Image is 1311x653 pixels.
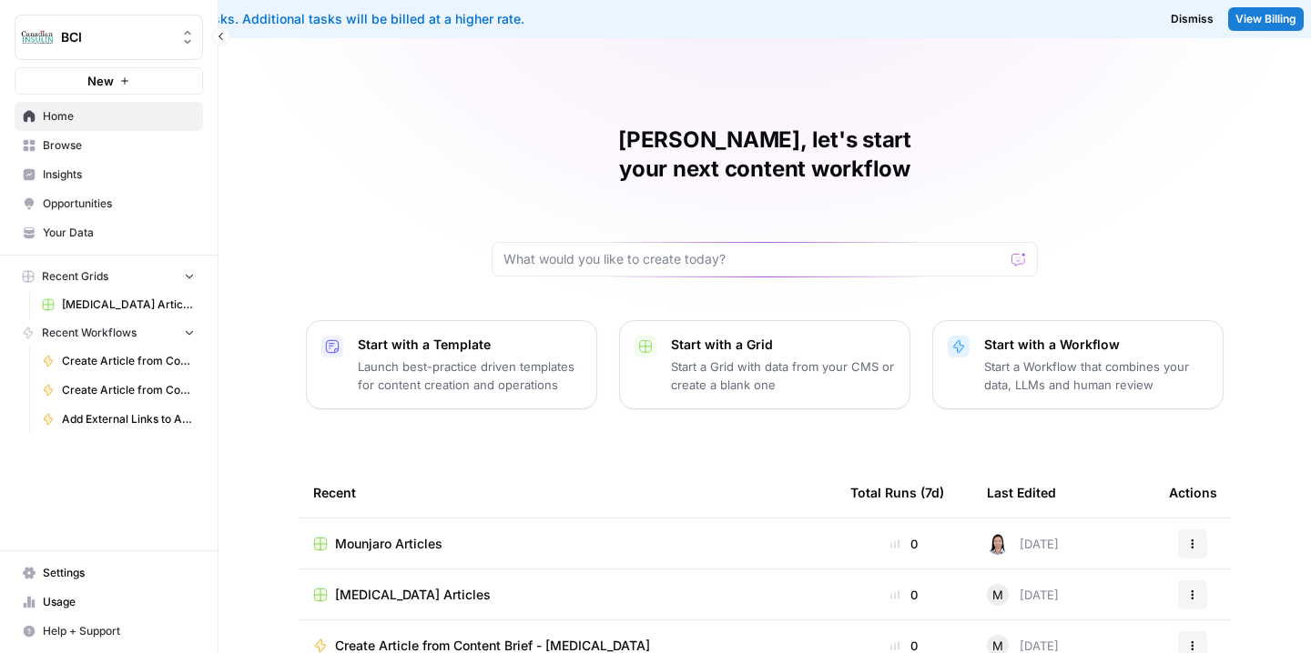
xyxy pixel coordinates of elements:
span: Your Data [43,225,195,241]
div: You've used your included tasks. Additional tasks will be billed at a higher rate. [15,10,840,28]
button: New [15,67,203,95]
span: Recent Grids [42,268,108,285]
div: 0 [850,586,958,604]
span: [MEDICAL_DATA] Articles [62,296,195,313]
a: Usage [15,588,203,617]
button: Start with a WorkflowStart a Workflow that combines your data, LLMs and human review [932,320,1224,409]
span: Home [43,108,195,125]
a: Create Article from Content Brief - [MEDICAL_DATA] [34,347,203,376]
p: Start with a Grid [671,336,895,354]
a: [MEDICAL_DATA] Articles [34,290,203,319]
span: Help + Support [43,623,195,639]
a: Settings [15,558,203,588]
span: Add External Links to Article [62,411,195,427]
input: What would you like to create today? [503,250,1004,268]
button: Dismiss [1164,7,1221,31]
p: Start with a Workflow [984,336,1208,354]
div: 0 [850,535,958,553]
a: Insights [15,160,203,189]
span: Settings [43,565,195,581]
div: [DATE] [987,533,1059,555]
span: View Billing [1235,11,1296,27]
p: Start with a Template [358,336,582,354]
div: Recent [313,467,821,517]
p: Start a Grid with data from your CMS or create a blank one [671,357,895,394]
h1: [PERSON_NAME], let's start your next content workflow [492,126,1038,184]
a: Opportunities [15,189,203,218]
button: Workspace: BCI [15,15,203,60]
button: Recent Workflows [15,319,203,347]
a: Your Data [15,218,203,247]
span: Dismiss [1171,11,1214,27]
button: Recent Grids [15,263,203,290]
p: Launch best-practice driven templates for content creation and operations [358,357,582,394]
button: Help + Support [15,617,203,646]
span: New [87,72,114,90]
img: BCI Logo [21,21,54,54]
span: Mounjaro Articles [335,535,442,553]
button: Start with a GridStart a Grid with data from your CMS or create a blank one [619,320,910,409]
a: Add External Links to Article [34,405,203,434]
img: o5ihwofzv8qs9qx8tgaced5xajsg [987,533,1009,555]
div: Total Runs (7d) [850,467,944,517]
span: BCI [61,28,171,46]
span: Browse [43,137,195,154]
button: Start with a TemplateLaunch best-practice driven templates for content creation and operations [306,320,597,409]
span: Recent Workflows [42,325,137,341]
span: [MEDICAL_DATA] Articles [335,586,491,604]
a: Mounjaro Articles [313,535,821,553]
a: View Billing [1228,7,1304,31]
p: Start a Workflow that combines your data, LLMs and human review [984,357,1208,394]
a: Browse [15,131,203,160]
span: Create Article from Content Brief - [MEDICAL_DATA] [62,353,195,369]
div: Actions [1169,467,1217,517]
div: [DATE] [987,584,1059,606]
span: Insights [43,166,195,183]
span: M [992,586,1003,604]
span: Usage [43,594,195,610]
a: Home [15,102,203,131]
div: Last Edited [987,467,1056,517]
a: Create Article from Content Brief - [PERSON_NAME] [34,376,203,405]
span: Opportunities [43,196,195,212]
span: Create Article from Content Brief - [PERSON_NAME] [62,382,195,398]
a: [MEDICAL_DATA] Articles [313,586,821,604]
